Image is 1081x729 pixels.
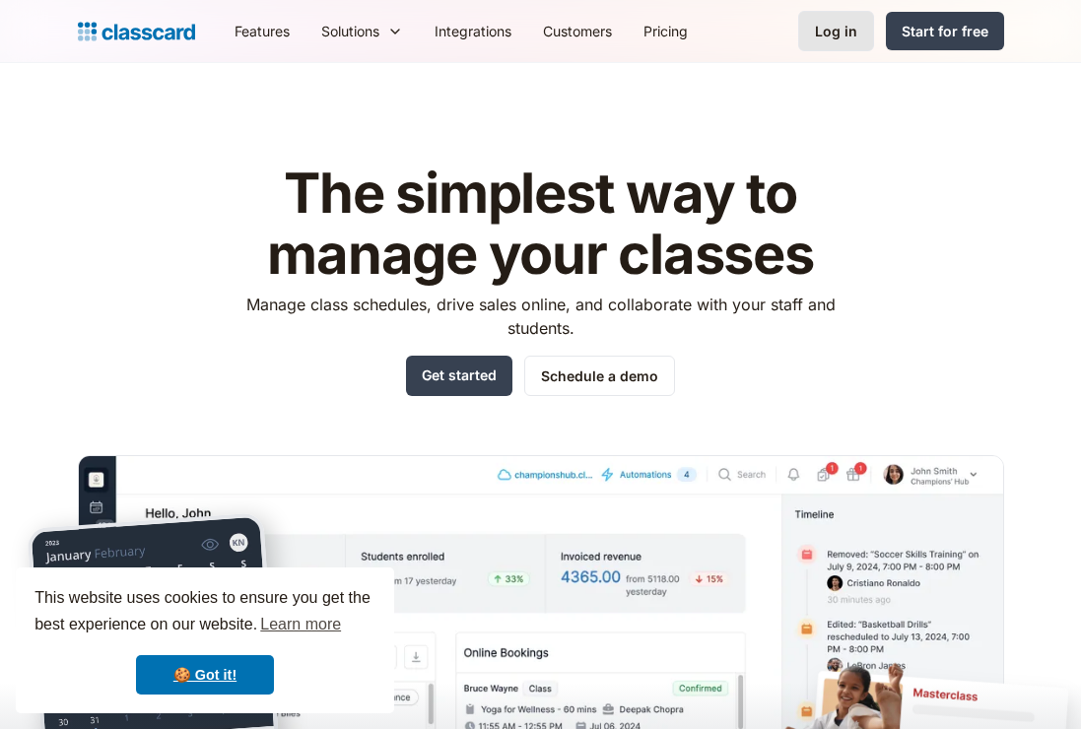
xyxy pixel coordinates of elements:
[78,18,195,45] a: home
[321,21,379,41] div: Solutions
[628,9,704,53] a: Pricing
[228,164,853,285] h1: The simplest way to manage your classes
[136,655,274,695] a: dismiss cookie message
[527,9,628,53] a: Customers
[16,567,394,713] div: cookieconsent
[886,12,1004,50] a: Start for free
[34,586,375,639] span: This website uses cookies to ensure you get the best experience on our website.
[257,610,344,639] a: learn more about cookies
[305,9,419,53] div: Solutions
[902,21,988,41] div: Start for free
[419,9,527,53] a: Integrations
[798,11,874,51] a: Log in
[524,356,675,396] a: Schedule a demo
[815,21,857,41] div: Log in
[219,9,305,53] a: Features
[406,356,512,396] a: Get started
[228,293,853,340] p: Manage class schedules, drive sales online, and collaborate with your staff and students.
